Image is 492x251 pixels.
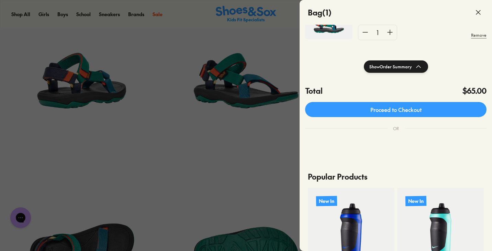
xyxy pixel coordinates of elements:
p: New In [405,196,426,206]
iframe: PayPal-paypal [305,145,487,164]
h4: $65.00 [462,85,487,96]
button: Open gorgias live chat [3,2,24,23]
button: ShowOrder Summary [364,60,428,73]
h4: Bag ( 1 ) [308,7,332,18]
div: OR [388,120,404,137]
h4: Total [305,85,323,96]
div: 1 [372,25,383,40]
p: Popular Products [308,166,484,188]
p: New In [316,196,337,206]
a: Proceed to Checkout [305,102,487,117]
